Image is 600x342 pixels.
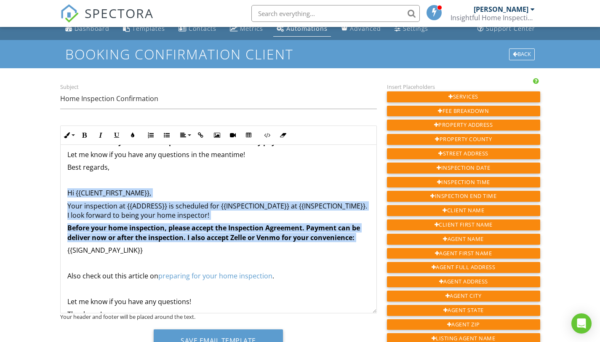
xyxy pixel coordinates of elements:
[571,313,592,334] div: Open Intercom Messenger
[227,21,267,37] a: Metrics
[158,271,272,281] a: preparing for your home inspection
[189,24,216,32] div: Contacts
[387,319,540,330] div: Agent Zip
[474,21,539,37] a: Support Center
[67,246,370,255] p: {{SIGN_AND_PAY_LINK}}
[387,219,540,230] div: Client First Name
[67,201,370,220] p: Your inspection at {{ADDRESS}} is scheduled for {{INSPECTION_DATE}} at {{INSPECTION_TIME}}. I loo...
[251,5,420,22] input: Search everything...
[60,4,79,23] img: The Best Home Inspection Software - Spectora
[67,223,360,242] strong: Before your home inspection, please accept the Inspection Agreement. Payment can be deliver now o...
[350,24,381,32] div: Advanced
[177,127,193,143] button: Align
[451,13,535,22] div: Insightful Home Inspection LLC
[241,127,257,143] button: Insert Table
[60,313,377,320] div: Your header and footer will be placed around the text.
[85,4,154,22] span: SPECTORA
[387,83,435,91] label: Insert Placeholders
[67,188,370,198] p: Hi {{CLIENT_FIRST_NAME}},
[387,305,540,316] div: Agent State
[391,21,432,37] a: Settings
[387,148,540,159] div: Street Address
[193,127,209,143] button: Insert Link (⌘K)
[387,205,540,216] div: Client Name
[387,120,540,131] div: Property Address
[474,5,528,13] div: [PERSON_NAME]
[273,21,331,37] a: Automations (Basic)
[60,83,79,91] label: Subject
[387,291,540,302] div: Agent City
[67,271,370,281] p: Also check out this article on .
[338,21,384,37] a: Advanced
[67,150,370,159] p: Let me know if you have any questions in the meantime!
[175,21,220,37] a: Contacts
[509,50,535,57] a: Back
[65,47,534,61] h1: Booking confirmation client
[387,106,540,117] div: Fee Breakdown
[240,24,263,32] div: Metrics
[387,191,540,202] div: Inspection End Time
[61,127,77,143] button: Inline Style
[286,24,328,32] div: Automations
[225,127,241,143] button: Insert Video
[387,262,540,273] div: Agent Full Address
[403,24,428,32] div: Settings
[387,91,540,102] div: Services
[486,24,535,32] div: Support Center
[67,310,370,319] p: Thank you!
[159,127,175,143] button: Unordered List
[387,163,540,174] div: Inspection Date
[125,127,141,143] button: Colors
[509,48,535,60] div: Back
[387,276,540,287] div: Agent Address
[387,234,540,245] div: Agent Name
[387,177,540,188] div: Inspection Time
[60,11,154,29] a: SPECTORA
[67,297,370,306] p: Let me know if you have any questions!
[209,127,225,143] button: Insert Image (⌘P)
[387,134,540,145] div: Property County
[387,248,540,259] div: Agent First Name
[67,118,344,147] strong: Before the inspection, please take a moment to review and accept the Inspection Agreement. Paymen...
[143,127,159,143] button: Ordered List
[67,163,370,172] p: Best regards,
